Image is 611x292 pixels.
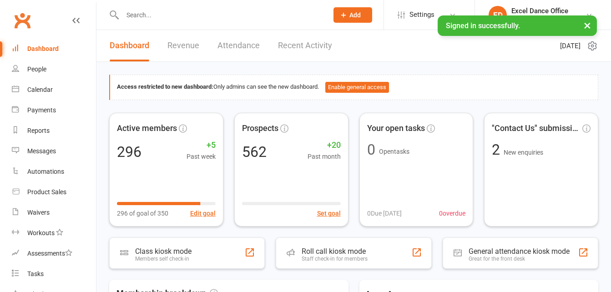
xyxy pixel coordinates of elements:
span: Settings [409,5,434,25]
div: General attendance kiosk mode [469,247,570,256]
div: Automations [27,168,64,175]
div: Waivers [27,209,50,216]
div: People [27,65,46,73]
a: Revenue [167,30,199,61]
div: ED [489,6,507,24]
span: Your open tasks [367,122,425,135]
div: EXCEL DANCE [511,15,568,23]
div: Members self check-in [135,256,192,262]
div: 0 [367,142,375,157]
span: Signed in successfully. [446,21,520,30]
a: Calendar [12,80,96,100]
div: 562 [242,145,267,159]
div: Payments [27,106,56,114]
span: +5 [187,139,216,152]
span: Open tasks [379,148,409,155]
a: Reports [12,121,96,141]
span: Add [349,11,361,19]
a: Clubworx [11,9,34,32]
button: Add [333,7,372,23]
a: Dashboard [110,30,149,61]
div: Staff check-in for members [302,256,368,262]
a: Attendance [217,30,260,61]
a: Payments [12,100,96,121]
div: Reports [27,127,50,134]
div: Workouts [27,229,55,237]
div: Tasks [27,270,44,277]
span: 0 overdue [439,208,465,218]
a: People [12,59,96,80]
div: Product Sales [27,188,66,196]
strong: Access restricted to new dashboard: [117,83,213,90]
a: Recent Activity [278,30,332,61]
a: Assessments [12,243,96,264]
input: Search... [120,9,322,21]
span: 296 of goal of 350 [117,208,168,218]
a: Waivers [12,202,96,223]
span: [DATE] [560,40,581,51]
button: Set goal [317,208,341,218]
div: Great for the front desk [469,256,570,262]
div: Class kiosk mode [135,247,192,256]
span: 0 Due [DATE] [367,208,402,218]
button: × [579,15,596,35]
button: Enable general access [325,82,389,93]
div: Only admins can see the new dashboard. [117,82,591,93]
span: "Contact Us" submissions [492,122,581,135]
div: Calendar [27,86,53,93]
a: Product Sales [12,182,96,202]
div: Roll call kiosk mode [302,247,368,256]
div: Excel Dance Office [511,7,568,15]
span: Past month [308,151,341,161]
div: Assessments [27,250,72,257]
a: Tasks [12,264,96,284]
span: New enquiries [504,149,543,156]
div: Messages [27,147,56,155]
button: Edit goal [190,208,216,218]
span: +20 [308,139,341,152]
a: Workouts [12,223,96,243]
a: Dashboard [12,39,96,59]
span: 2 [492,141,504,158]
a: Messages [12,141,96,161]
span: Active members [117,122,177,135]
div: 296 [117,145,141,159]
a: Automations [12,161,96,182]
span: Past week [187,151,216,161]
div: Dashboard [27,45,59,52]
span: Prospects [242,122,278,135]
